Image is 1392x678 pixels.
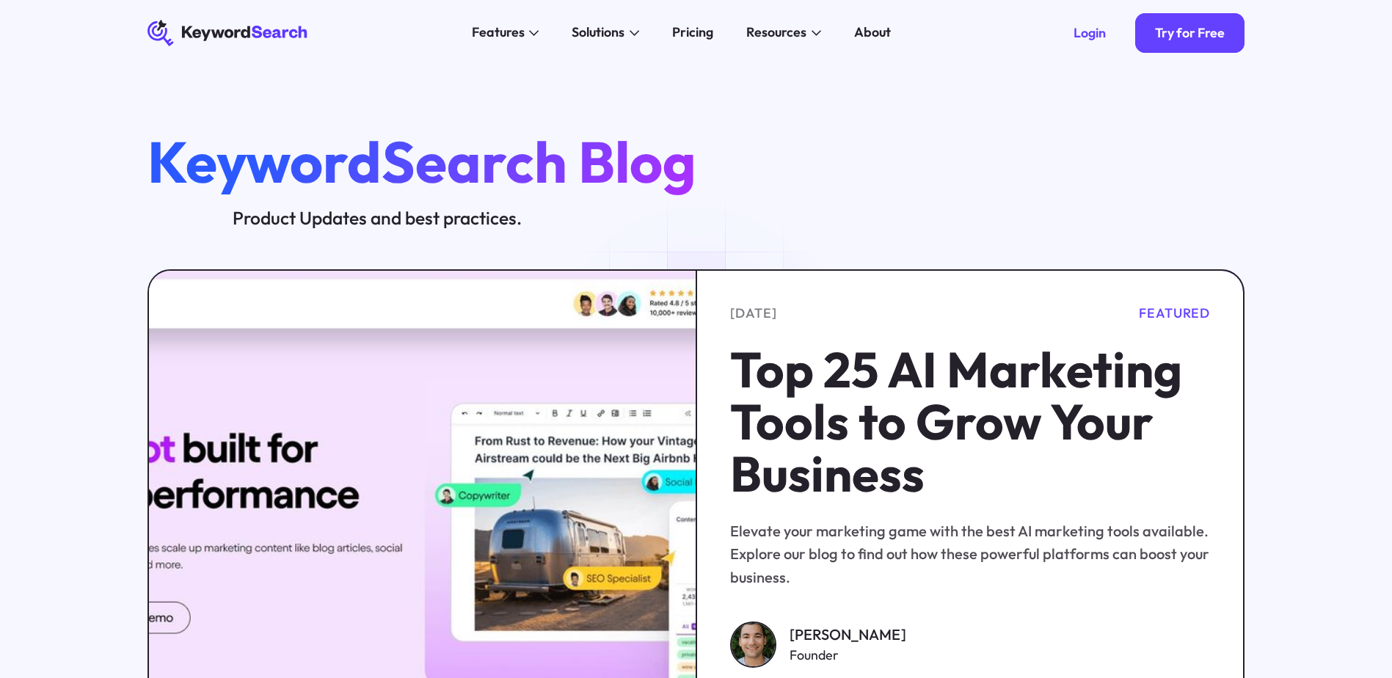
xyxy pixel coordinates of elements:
a: Login [1054,13,1126,53]
span: KeywordSearch Blog [147,125,696,197]
div: About [854,23,891,43]
div: [DATE] [730,304,776,324]
div: Resources [746,23,806,43]
div: Elevate your marketing game with the best AI marketing tools available. Explore our blog to find ... [730,520,1210,588]
a: Try for Free [1135,13,1245,53]
a: About [844,20,900,46]
div: Founder [790,646,906,666]
div: Featured [1139,304,1210,324]
h3: Top 25 AI Marketing Tools to Grow Your Business [730,343,1210,500]
div: Solutions [572,23,624,43]
div: [PERSON_NAME] [790,623,906,646]
div: Try for Free [1155,25,1225,41]
div: Login [1074,25,1106,41]
div: Features [472,23,525,43]
a: Pricing [663,20,724,46]
div: Pricing [672,23,713,43]
a: [DATE]FeaturedTop 25 AI Marketing Tools to Grow Your BusinessElevate your marketing game with the... [730,304,1210,588]
p: Product Updates and best practices. [147,205,608,230]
